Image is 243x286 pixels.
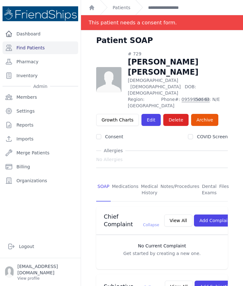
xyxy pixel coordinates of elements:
button: View All [164,214,192,227]
a: Medical History [140,178,159,202]
nav: Tabs [96,178,228,202]
a: Organizations [3,174,78,187]
span: Admin [31,83,50,90]
a: SOAP [96,178,111,202]
a: Reports [3,119,78,131]
a: Medications [111,178,140,202]
a: Archive [191,114,218,126]
p: [DEMOGRAPHIC_DATA] [128,77,228,96]
p: View profile [17,276,76,281]
a: Patients [113,4,130,11]
p: Get started by creating a new one. [103,250,221,257]
label: Consent [105,134,123,139]
h3: Chief Complaint [104,213,159,228]
a: Billing [3,160,78,173]
div: Notification [81,15,243,30]
button: Delete [163,114,189,126]
button: Add Complaint [194,214,237,227]
a: Settings [3,105,78,117]
label: COVID Screen [197,134,228,139]
span: Region: [GEOGRAPHIC_DATA] [128,96,157,109]
a: Notes/Procedures [159,178,201,202]
span: Allergies [101,147,125,154]
a: Pharmacy [3,55,78,68]
p: [EMAIL_ADDRESS][DOMAIN_NAME] [17,263,76,276]
a: Find Patients [3,41,78,54]
span: No Allergies [96,156,123,163]
h1: Patient SOAP [96,35,153,46]
div: # 729 [128,51,228,57]
span: [DEMOGRAPHIC_DATA] [130,84,181,89]
h3: No Current Complaint [103,243,221,249]
a: [EMAIL_ADDRESS][DOMAIN_NAME] View profile [5,263,76,281]
a: Logout [5,240,76,253]
span: Gov ID: N/E [195,96,228,109]
span: Phone#: [161,96,190,109]
img: person-242608b1a05df3501eefc295dc1bc67a.jpg [96,67,121,92]
a: Edit [141,114,161,126]
a: Dental Exams [201,178,218,202]
span: Collapse [143,223,159,227]
a: Imports [3,133,78,145]
a: Files [218,178,230,202]
a: Members [3,91,78,103]
a: Inventory [3,69,78,82]
div: This patient needs a consent form. [89,15,177,30]
h1: [PERSON_NAME] [PERSON_NAME] [128,57,228,77]
a: Dashboard [3,28,78,40]
img: Medical Missions EMR [3,6,78,21]
a: Merge Patients [3,146,78,159]
a: Growth Charts [96,114,139,126]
